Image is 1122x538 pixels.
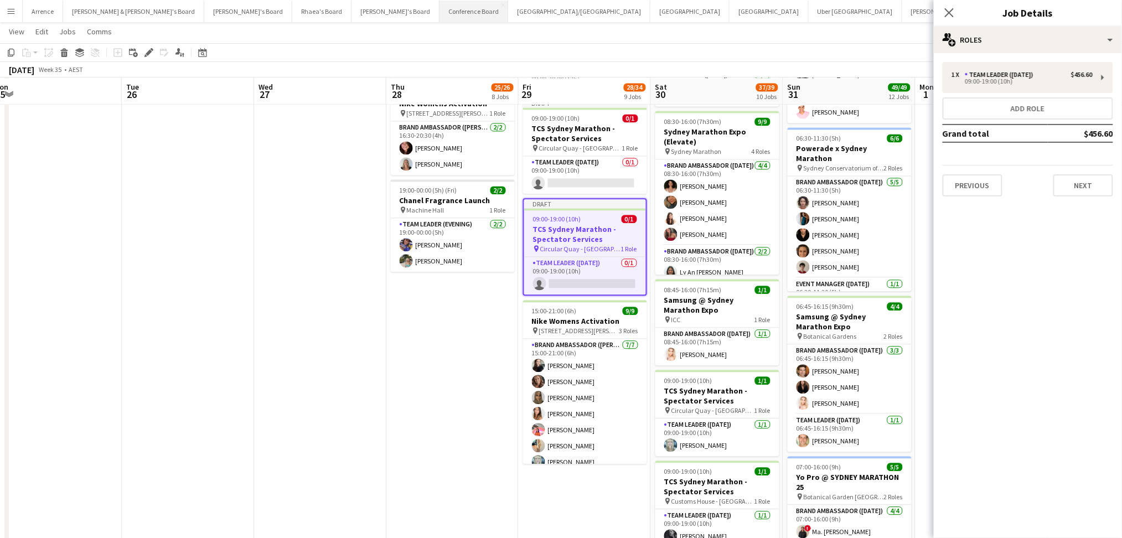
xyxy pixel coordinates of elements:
button: Previous [943,174,1002,196]
button: [PERSON_NAME]'s Board [204,1,292,22]
span: 09:00-19:00 (10h) [664,467,712,475]
h3: Yo Pro @ SYDNEY MARATHON 25 [788,472,912,492]
td: Grand total [943,125,1048,142]
span: Week 35 [37,65,64,74]
app-job-card: Draft09:00-19:00 (10h)0/1TCS Sydney Marathon - Spectator Services Circular Quay - [GEOGRAPHIC_DAT... [523,99,647,194]
span: Fri [523,82,532,92]
div: 9 Jobs [624,92,645,101]
span: Thu [391,82,405,92]
div: AEST [69,65,83,74]
span: 9/9 [755,117,771,126]
span: Sun [788,82,801,92]
div: 09:00-19:00 (10h) [952,79,1093,84]
h3: Sydney Marathon Expo (Elevate) [655,127,779,147]
span: 1 Role [754,315,771,324]
span: 09:00-19:00 (10h) [532,114,580,122]
span: ! [805,525,811,531]
app-card-role: Event Manager ([DATE])1/106:30-11:30 (5h) [788,278,912,315]
span: 15:00-21:00 (6h) [532,307,577,315]
h3: Powerade x Sydney Marathon [788,143,912,163]
div: Draft [524,199,646,208]
span: 2 Roles [884,164,903,172]
span: 3 Roles [619,327,638,335]
button: Arrence [23,1,63,22]
span: 1 Role [622,144,638,152]
div: 12 Jobs [889,92,910,101]
button: Rhaea's Board [292,1,351,22]
app-job-card: 06:45-16:15 (9h30m)4/4Samsung @ Sydney Marathon Expo Botanical Gardens2 RolesBrand Ambassador ([D... [788,296,912,452]
span: Mon [920,82,934,92]
h3: TCS Sydney Marathon - Spectator Services [655,386,779,406]
app-job-card: 15:00-21:00 (6h)9/9Nike Womens Activation [STREET_ADDRESS][PERSON_NAME]3 RolesBrand Ambassador ([... [523,300,647,464]
app-job-card: 09:00-19:00 (10h)1/1TCS Sydney Marathon - Spectator Services Circular Quay - [GEOGRAPHIC_DATA] - ... [655,370,779,456]
app-card-role: Team Leader ([DATE])1/109:00-19:00 (10h)[PERSON_NAME] [655,418,779,456]
span: 49/49 [888,83,911,91]
span: 28/34 [624,83,646,91]
h3: TCS Sydney Marathon - Spectator Services [655,477,779,496]
span: 2 Roles [884,332,903,340]
app-card-role: Team Leader (Evening)2/219:00-00:00 (5h)[PERSON_NAME][PERSON_NAME] [391,218,515,272]
button: Add role [943,97,1113,120]
span: 9/9 [623,307,638,315]
span: Comms [87,27,112,37]
span: Sat [655,82,668,92]
span: 09:00-19:00 (10h) [664,376,712,385]
app-card-role: Brand Ambassador ([DATE])5/506:30-11:30 (5h)[PERSON_NAME][PERSON_NAME][PERSON_NAME][PERSON_NAME][... [788,176,912,278]
span: 4/4 [887,302,903,311]
span: 30 [654,88,668,101]
span: 1 [918,88,934,101]
app-job-card: 08:30-16:00 (7h30m)9/9Sydney Marathon Expo (Elevate) Sydney Marathon4 RolesBrand Ambassador ([DAT... [655,111,779,275]
div: [DATE] [9,64,34,75]
span: 19:00-00:00 (5h) (Fri) [400,186,457,194]
app-card-role: Brand Ambassador ([PERSON_NAME])2/216:30-20:30 (4h)[PERSON_NAME][PERSON_NAME] [391,121,515,175]
button: [GEOGRAPHIC_DATA] [650,1,730,22]
span: 1 Role [490,206,506,214]
span: 2 Roles [884,493,903,501]
span: Tue [126,82,139,92]
div: Roles [934,27,1122,53]
span: 08:30-16:00 (7h30m) [664,117,722,126]
span: 27 [257,88,273,101]
div: Draft09:00-19:00 (10h)0/1TCS Sydney Marathon - Spectator Services Circular Quay - [GEOGRAPHIC_DAT... [523,198,647,296]
h3: TCS Sydney Marathon - Spectator Services [523,123,647,143]
h3: Samsung @ Sydney Marathon Expo [655,295,779,315]
span: 1/1 [755,467,771,475]
div: 06:30-11:30 (5h)6/6Powerade x Sydney Marathon Sydney Conservatorium of Music2 RolesBrand Ambassad... [788,127,912,291]
span: 31 [786,88,801,101]
app-card-role: Brand Ambassador ([DATE])4/408:30-16:00 (7h30m)[PERSON_NAME][PERSON_NAME][PERSON_NAME][PERSON_NAME] [655,159,779,245]
app-job-card: 16:30-20:30 (4h)2/2Nike Womens Activation [STREET_ADDRESS][PERSON_NAME]1 RoleBrand Ambassador ([P... [391,82,515,175]
app-card-role: Team Leader ([DATE])1/106:45-16:15 (9h30m)[PERSON_NAME] [788,414,912,452]
app-job-card: 19:00-00:00 (5h) (Fri)2/2Chanel Fragrance Launch Machine Hall1 RoleTeam Leader (Evening)2/219:00-... [391,179,515,272]
button: Uber [GEOGRAPHIC_DATA] [809,1,902,22]
span: Circular Quay - [GEOGRAPHIC_DATA] - [GEOGRAPHIC_DATA] [540,245,621,253]
app-job-card: 08:45-16:00 (7h15m)1/1Samsung @ Sydney Marathon Expo ICC1 RoleBrand Ambassador ([DATE])1/108:45-1... [655,279,779,365]
span: View [9,27,24,37]
h3: Nike Womens Activation [523,316,647,326]
button: [GEOGRAPHIC_DATA] [730,1,809,22]
app-card-role: Team Leader ([DATE])0/109:00-19:00 (10h) [523,156,647,194]
div: 10 Jobs [757,92,778,101]
button: [PERSON_NAME] & [PERSON_NAME]'s Board [63,1,204,22]
span: Edit [35,27,48,37]
span: 1/1 [755,376,771,385]
div: 1 x [952,71,965,79]
td: $456.60 [1048,125,1113,142]
h3: Samsung @ Sydney Marathon Expo [788,312,912,332]
span: 1 Role [621,245,637,253]
span: Circular Quay - [GEOGRAPHIC_DATA] - [GEOGRAPHIC_DATA] [539,144,622,152]
span: Sydney Marathon [671,147,722,156]
span: Machine Hall [407,206,444,214]
span: Wed [258,82,273,92]
a: Edit [31,24,53,39]
span: 29 [521,88,532,101]
div: $456.60 [1071,71,1093,79]
app-card-role: Brand Ambassador ([PERSON_NAME])7/715:00-21:00 (6h)[PERSON_NAME][PERSON_NAME][PERSON_NAME][PERSON... [523,339,647,473]
span: 0/1 [622,215,637,223]
span: Jobs [59,27,76,37]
